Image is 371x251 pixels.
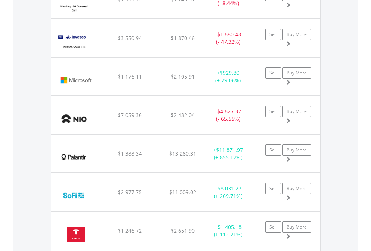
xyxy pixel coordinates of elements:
[55,144,93,171] img: EQU.US.PLTR.png
[265,67,281,79] a: Sell
[216,146,243,153] span: $11 871.97
[205,108,252,123] div: - (- 65.55%)
[55,28,93,55] img: EQU.US.TAN.png
[171,227,195,234] span: $2 651.90
[171,111,195,119] span: $2 432.04
[171,34,195,42] span: $1 870.46
[282,221,311,233] a: Buy More
[118,111,142,119] span: $7 059.36
[118,34,142,42] span: $3 550.94
[220,69,239,76] span: $929.80
[218,223,242,230] span: $1 405.18
[282,183,311,194] a: Buy More
[217,31,241,38] span: $1 680.48
[282,29,311,40] a: Buy More
[205,69,252,84] div: + (+ 79.06%)
[265,106,281,117] a: Sell
[118,189,142,196] span: $2 977.75
[169,189,196,196] span: $11 009.02
[205,146,252,161] div: + (+ 855.12%)
[118,150,142,157] span: $1 388.34
[55,183,93,209] img: EQU.US.SOFI.png
[55,67,97,94] img: EQU.US.MSFT.png
[265,183,281,194] a: Sell
[171,73,195,80] span: $2 105.91
[118,73,142,80] span: $1 176.11
[169,150,196,157] span: $13 260.31
[265,144,281,156] a: Sell
[282,106,311,117] a: Buy More
[55,105,93,132] img: EQU.US.NIO.png
[265,221,281,233] a: Sell
[205,223,252,238] div: + (+ 112.71%)
[118,227,142,234] span: $1 246.72
[205,185,252,200] div: + (+ 269.71%)
[282,144,311,156] a: Buy More
[205,31,252,46] div: - (- 47.32%)
[55,221,97,248] img: EQU.US.TSLA.png
[218,185,242,192] span: $8 031.27
[217,108,241,115] span: $4 627.32
[265,29,281,40] a: Sell
[282,67,311,79] a: Buy More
